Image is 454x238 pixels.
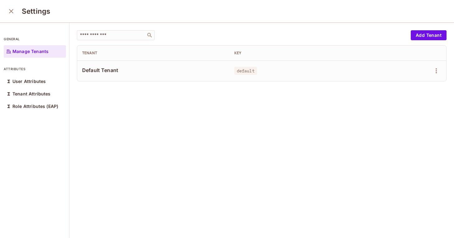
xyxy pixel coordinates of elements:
[234,51,377,56] div: Key
[4,36,66,41] p: general
[411,30,447,40] button: Add Tenant
[12,49,49,54] p: Manage Tenants
[12,79,46,84] p: User Attributes
[82,67,224,74] span: Default Tenant
[12,91,51,96] p: Tenant Attributes
[82,51,224,56] div: Tenant
[22,7,50,16] h3: Settings
[4,66,66,71] p: attributes
[12,104,58,109] p: Role Attributes (EAP)
[5,5,17,17] button: close
[234,67,257,75] span: default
